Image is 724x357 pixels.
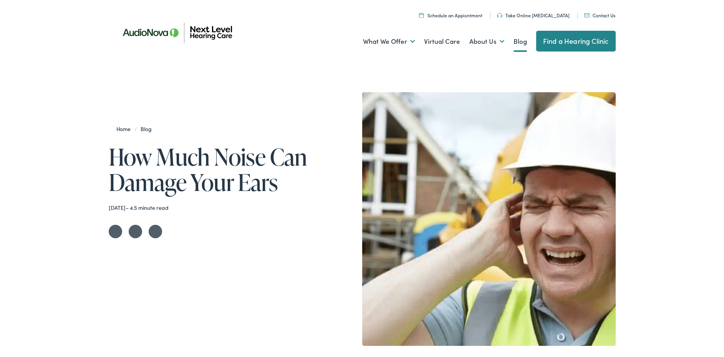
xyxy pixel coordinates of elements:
span: / [116,125,156,133]
a: What We Offer [363,27,415,56]
a: Schedule an Appiontment [419,12,482,18]
a: Share on LinkedIn [149,225,162,238]
time: [DATE] [109,204,126,211]
a: Share on Twitter [109,225,122,238]
img: An icon symbolizing headphones, colored in teal, suggests audio-related services or features. [497,13,502,18]
a: Blog [137,125,155,133]
a: Virtual Care [424,27,460,56]
h1: How Much Noise Can Damage Your Ears [109,144,342,195]
a: Contact Us [584,12,615,18]
a: Home [116,125,134,133]
div: – 4.5 minute read [109,204,342,211]
a: Take Online [MEDICAL_DATA] [497,12,570,18]
a: Find a Hearing Clinic [536,31,616,51]
a: Share on Facebook [129,225,142,238]
img: An icon representing mail communication is presented in a unique teal color. [584,13,590,17]
a: About Us [469,27,504,56]
img: Calendar icon representing the ability to schedule a hearing test or hearing aid appointment at N... [419,13,424,18]
a: Blog [514,27,527,56]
